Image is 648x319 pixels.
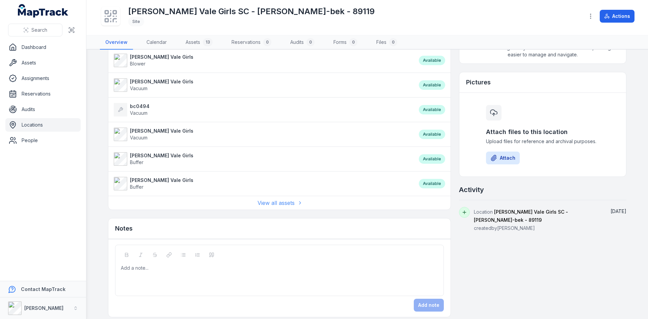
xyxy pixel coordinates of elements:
strong: [PERSON_NAME] Vale Girls [130,177,193,184]
span: Upload files for reference and archival purposes. [486,138,599,145]
span: Location created by [PERSON_NAME] [474,209,568,231]
a: MapTrack [18,4,69,18]
a: People [5,134,81,147]
a: [PERSON_NAME] Vale GirlsBuffer [114,152,412,166]
strong: [PERSON_NAME] Vale Girls [130,54,193,60]
div: Available [419,179,445,188]
h2: Activity [459,185,484,194]
time: 1/7/2025, 4:23:41 PM [611,208,626,214]
span: Vacuum [130,85,147,91]
div: Available [419,154,445,164]
strong: bc0494 [130,103,150,110]
a: Assets13 [180,35,218,50]
button: Actions [600,10,634,23]
span: Buffer [130,184,143,190]
h3: Attach files to this location [486,127,599,137]
span: Buffer [130,159,143,165]
div: 0 [349,38,357,46]
div: 0 [263,38,271,46]
span: [DATE] [611,208,626,214]
div: Available [419,130,445,139]
div: 13 [203,38,213,46]
button: Search [8,24,62,36]
span: Vacuum [130,110,147,116]
div: Available [419,105,445,114]
a: [PERSON_NAME] Vale GirlsBlower [114,54,412,67]
a: [PERSON_NAME] Vale GirlsVacuum [114,78,412,92]
button: Attach [486,152,520,164]
strong: [PERSON_NAME] Vale Girls [130,152,193,159]
span: Search [31,27,47,33]
a: Forms0 [328,35,363,50]
a: Audits [5,103,81,116]
a: Locations [5,118,81,132]
a: Audits0 [285,35,320,50]
a: Reservations [5,87,81,101]
strong: [PERSON_NAME] Vale Girls [130,78,193,85]
span: [PERSON_NAME] Vale Girls SC - [PERSON_NAME]-bek - 89119 [474,209,568,223]
a: View all assets [258,199,301,207]
strong: [PERSON_NAME] [24,305,63,311]
h3: Pictures [466,78,491,87]
a: Reservations0 [226,35,277,50]
a: [PERSON_NAME] Vale GirlsVacuum [114,128,412,141]
a: Files0 [371,35,403,50]
span: Vacuum [130,135,147,140]
a: bc0494Vacuum [114,103,412,116]
a: Assets [5,56,81,70]
div: Available [419,56,445,65]
h3: Notes [115,224,133,233]
a: Assignments [5,72,81,85]
strong: Contact MapTrack [21,286,65,292]
a: Dashboard [5,41,81,54]
h1: [PERSON_NAME] Vale Girls SC - [PERSON_NAME]-bek - 89119 [128,6,375,17]
a: Overview [100,35,133,50]
a: Calendar [141,35,172,50]
strong: [PERSON_NAME] Vale Girls [130,128,193,134]
div: Site [128,17,144,26]
div: Available [419,80,445,90]
span: Add zones to organise your location into distinct areas, making it easier to manage and navigate. [459,39,626,63]
span: Blower [130,61,145,67]
a: [PERSON_NAME] Vale GirlsBuffer [114,177,412,190]
div: 0 [306,38,315,46]
div: 0 [389,38,397,46]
